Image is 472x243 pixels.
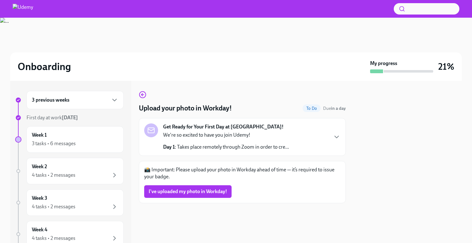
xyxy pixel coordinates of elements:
span: To Do [303,106,321,111]
p: 📸 Important: Please upload your photo in Workday ahead of time — it’s required to issue your badge. [144,166,340,180]
div: 3 previous weeks [27,91,124,109]
a: Week 34 tasks • 2 messages [15,189,124,216]
strong: Get Ready for Your First Day at [GEOGRAPHIC_DATA]! [163,123,284,130]
span: First day at work [27,115,78,121]
div: 4 tasks • 2 messages [32,203,75,210]
p: We're so excited to have you join Udemy! [163,132,289,139]
h6: Week 2 [32,163,47,170]
strong: My progress [370,60,397,67]
a: Week 13 tasks • 6 messages [15,126,124,153]
img: Udemy [13,4,33,14]
strong: [DATE] [62,115,78,121]
a: Week 24 tasks • 2 messages [15,158,124,184]
span: September 10th, 2025 08:00 [323,105,346,111]
a: First day at work[DATE] [15,114,124,121]
p: : Takes place remotely through Zoom in order to cre... [163,144,289,151]
div: 4 tasks • 2 messages [32,235,75,242]
strong: Day 1 [163,144,175,150]
strong: in a day [331,106,346,111]
h6: Week 1 [32,132,47,139]
div: 4 tasks • 2 messages [32,172,75,179]
h6: Week 3 [32,195,47,202]
div: 3 tasks • 6 messages [32,140,76,147]
span: Due [323,106,346,111]
h6: 3 previous weeks [32,97,69,104]
button: I've uploaded my photo in Workday! [144,185,232,198]
span: I've uploaded my photo in Workday! [149,188,227,195]
h3: 21% [438,61,454,72]
h6: Week 4 [32,226,47,233]
h2: Onboarding [18,60,71,73]
h4: Upload your photo in Workday! [139,104,232,113]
